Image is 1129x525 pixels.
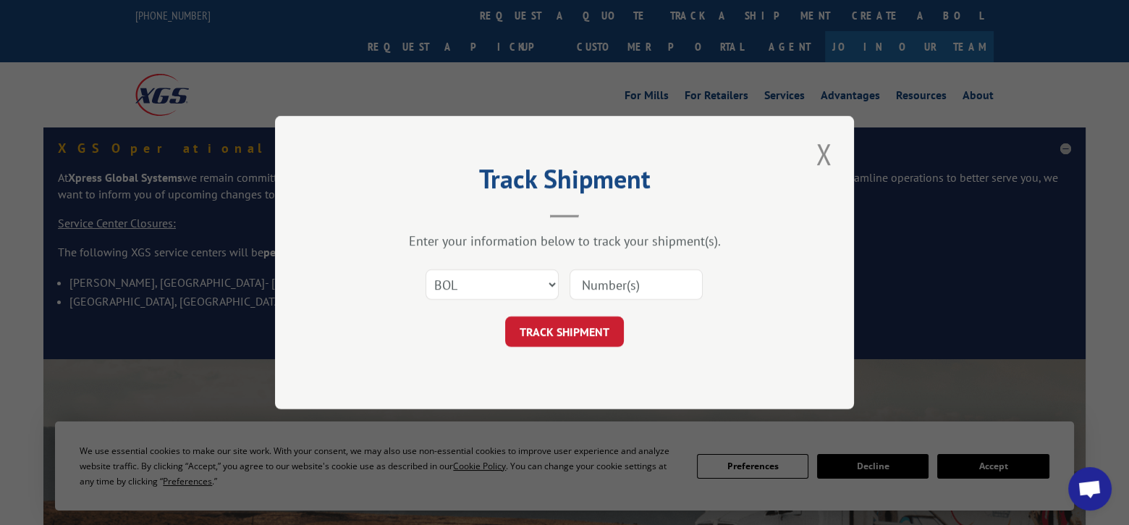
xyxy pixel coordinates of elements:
[347,232,782,249] div: Enter your information below to track your shipment(s).
[347,169,782,196] h2: Track Shipment
[1068,467,1112,511] a: Open chat
[505,316,624,347] button: TRACK SHIPMENT
[570,269,703,300] input: Number(s)
[811,134,836,174] button: Close modal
